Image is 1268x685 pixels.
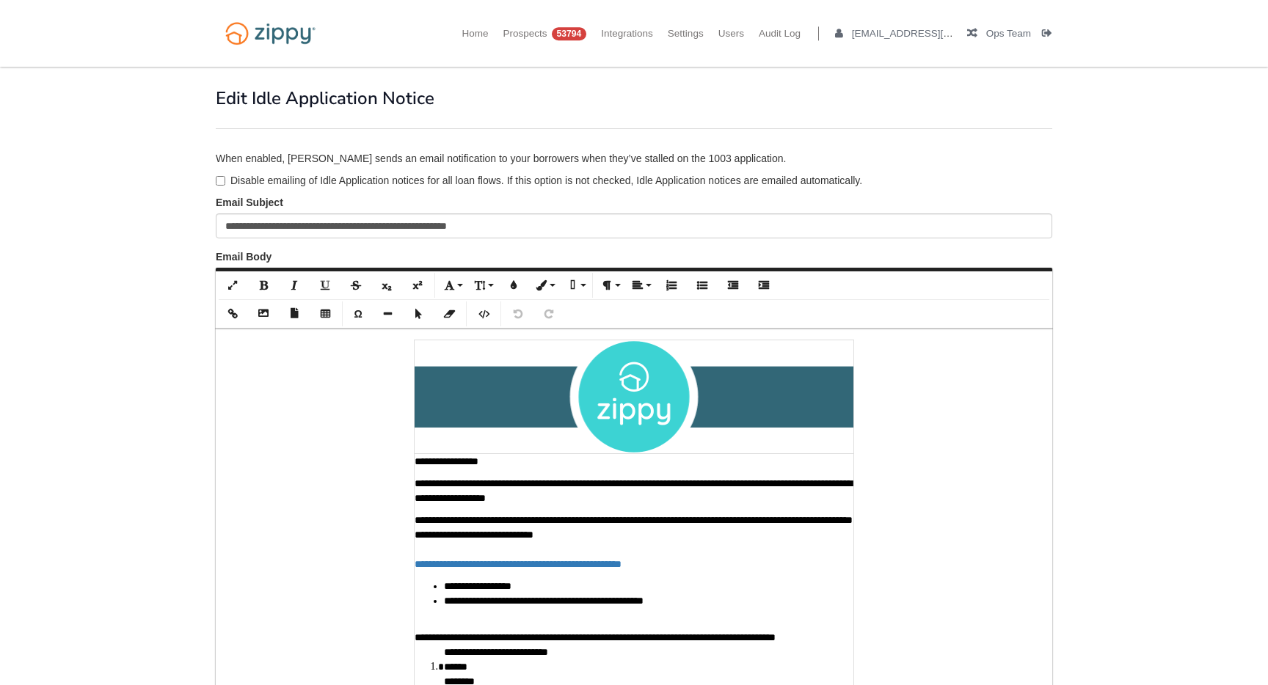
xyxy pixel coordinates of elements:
[759,28,801,43] a: Audit Log
[601,28,653,43] a: Integrations
[469,271,497,299] button: Font Size
[342,271,370,299] button: Strikethrough (⌘S)
[249,271,277,299] button: Bold (⌘B)
[596,271,624,299] button: Paragraph Format
[531,271,558,299] button: Inline Style
[219,300,247,328] button: Insert Link (⌘K)
[500,271,528,299] button: Colors
[1042,26,1052,40] li: Logout of your account
[249,300,277,328] button: Insert Image (⌘P)
[986,28,1031,39] span: Ops Team
[668,28,704,43] a: Settings
[627,271,655,299] button: Align
[852,28,1020,39] span: sm.devfloify@zippymh.com
[503,28,587,43] a: Prospects53794
[311,300,339,328] button: Insert Table
[435,300,463,328] button: Clear Formatting
[1042,28,1052,43] a: Log out
[404,271,431,299] button: Superscript
[404,300,432,328] button: Select All
[688,271,716,299] button: Unordered List
[216,195,283,210] label: Email Subject
[219,271,247,299] button: Fullscreen
[216,151,1052,166] p: When enabled, [PERSON_NAME] sends an email notification to your borrowers when they’ve stalled on...
[967,28,1031,43] a: change teams
[835,28,1020,43] a: edit profile
[373,271,401,299] button: Subscript
[374,300,401,328] button: Insert Horizontal Line
[835,26,956,40] li: Your account details
[346,300,371,328] button: Ω
[216,89,1052,108] h1: Edit Idle Application Notice
[216,176,225,186] input: Disable emailing of Idle Application notices for all loan flows. If this option is not checked, I...
[470,300,498,328] button: Code View
[216,15,325,52] img: Logo
[280,300,308,328] button: Upload File
[311,271,339,299] button: Underline (⌘U)
[280,271,308,299] button: Italic (⌘I)
[718,28,744,43] a: Users
[216,173,862,188] label: Disable emailing of Idle Application notices for all loan flows. If this option is not checked, I...
[750,271,778,299] button: Increase Indent (⌘])
[535,300,563,328] button: Redo (⌘⇧Z)
[719,271,747,299] button: Decrease Indent (⌘[)
[657,271,685,299] button: Ordered List
[552,27,587,40] span: 53794
[967,26,1031,40] li: Change team
[438,271,466,299] button: Font Family
[346,308,371,320] span: Ω
[216,249,272,264] label: Email Body
[561,271,589,299] button: Paragraph Style
[462,28,489,43] a: Home
[504,300,532,328] button: Undo (⌘Z)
